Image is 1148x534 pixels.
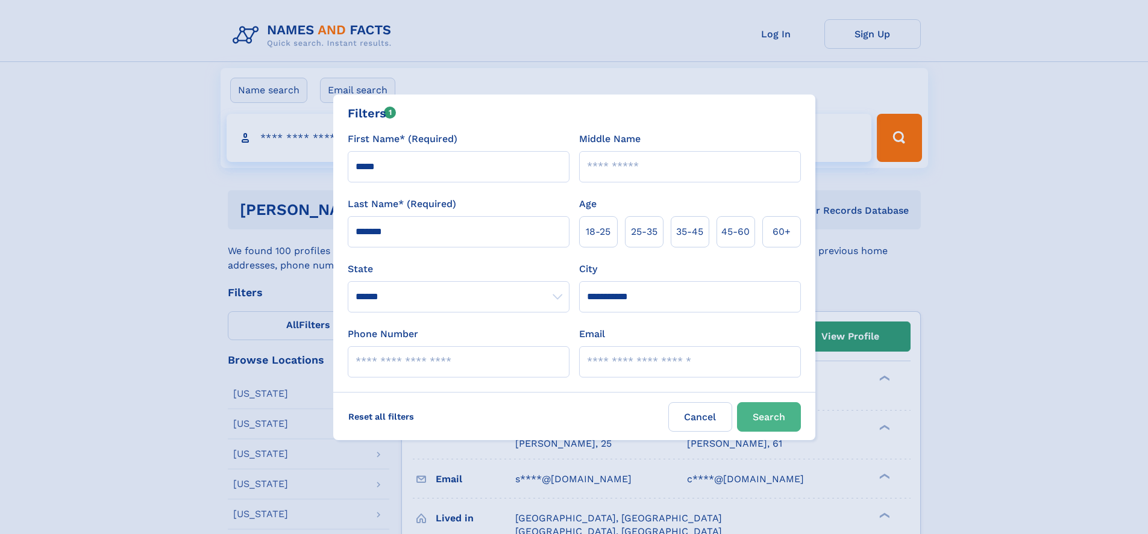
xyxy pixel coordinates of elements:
span: 60+ [773,225,791,239]
label: Cancel [668,402,732,432]
label: Age [579,197,597,211]
label: City [579,262,597,276]
label: Phone Number [348,327,418,341]
label: Reset all filters [340,402,422,431]
span: 18‑25 [586,225,610,239]
label: State [348,262,569,276]
span: 35‑45 [676,225,703,239]
label: Middle Name [579,132,641,146]
span: 25‑35 [631,225,657,239]
div: Filters [348,104,397,122]
label: First Name* (Required) [348,132,457,146]
label: Email [579,327,605,341]
button: Search [737,402,801,432]
span: 45‑60 [721,225,750,239]
label: Last Name* (Required) [348,197,456,211]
